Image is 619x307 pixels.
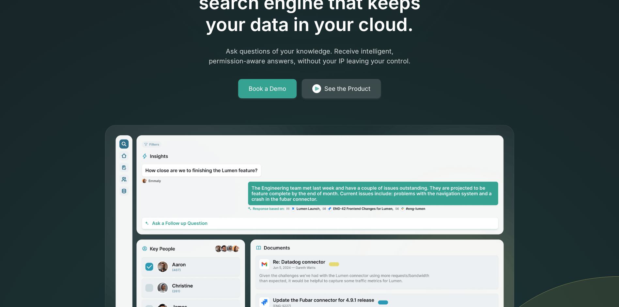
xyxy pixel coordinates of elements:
[238,79,297,99] a: Book a Demo
[302,79,381,99] a: See the Product
[324,84,370,93] div: See the Product
[586,276,619,307] iframe: Chat Widget
[184,46,435,66] p: Ask questions of your knowledge. Receive intelligent, permission-aware answers, without your IP l...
